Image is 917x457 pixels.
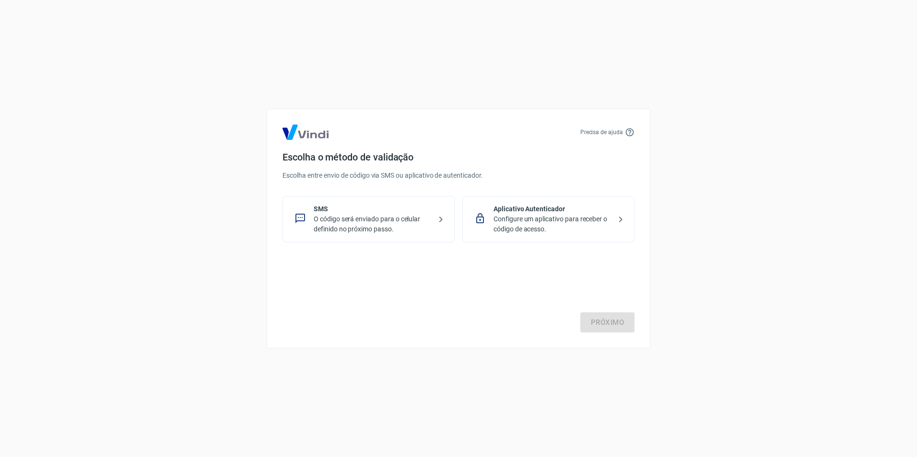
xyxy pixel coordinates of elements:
[282,125,329,140] img: Logo Vind
[462,196,635,242] div: Aplicativo AutenticadorConfigure um aplicativo para receber o código de acesso.
[494,214,611,234] p: Configure um aplicativo para receber o código de acesso.
[282,171,635,181] p: Escolha entre envio de código via SMS ou aplicativo de autenticador.
[494,204,611,214] p: Aplicativo Autenticador
[314,214,431,234] p: O código será enviado para o celular definido no próximo passo.
[282,196,455,242] div: SMSO código será enviado para o celular definido no próximo passo.
[282,151,635,163] h4: Escolha o método de validação
[580,128,623,137] p: Precisa de ajuda
[314,204,431,214] p: SMS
